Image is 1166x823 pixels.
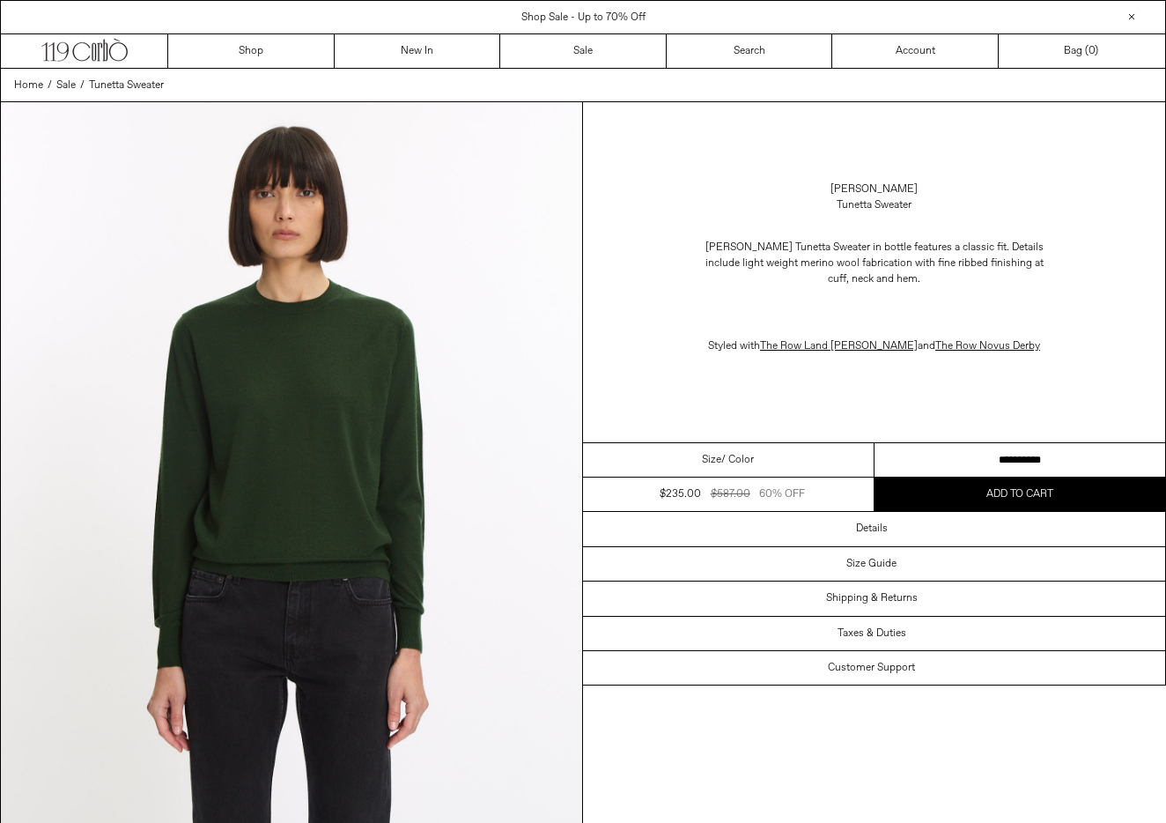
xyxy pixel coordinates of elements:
[521,11,646,25] a: Shop Sale - Up to 70% Off
[874,478,1166,511] button: Add to cart
[89,78,164,93] a: Tunetta Sweater
[830,182,918,197] a: [PERSON_NAME]
[832,34,999,68] a: Account
[986,487,1053,501] span: Add to cart
[56,78,76,93] a: Sale
[1089,44,1095,58] span: 0
[846,558,897,570] h3: Size Guide
[838,627,906,640] h3: Taxes & Duties
[826,592,918,604] h3: Shipping & Returns
[660,486,701,502] div: $235.00
[168,34,335,68] a: Shop
[48,78,52,93] span: /
[14,78,43,93] span: Home
[708,339,1040,353] span: Styled with and
[760,339,918,353] a: The Row Land [PERSON_NAME]
[702,452,721,468] span: Size
[500,34,667,68] a: Sale
[856,523,888,535] h3: Details
[89,78,164,93] span: Tunetta Sweater
[667,34,833,68] a: Search
[698,231,1051,296] p: [PERSON_NAME] Tunetta Sweater in bottle features a classic fit. Details include light weight meri...
[14,78,43,93] a: Home
[935,339,1040,353] a: The Row Novus Derby
[711,486,750,502] div: $587.00
[56,78,76,93] span: Sale
[335,34,501,68] a: New In
[828,662,915,674] h3: Customer Support
[80,78,85,93] span: /
[999,34,1165,68] a: Bag ()
[721,452,754,468] span: / Color
[837,197,911,213] div: Tunetta Sweater
[1089,43,1098,59] span: )
[759,486,805,502] div: 60% OFF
